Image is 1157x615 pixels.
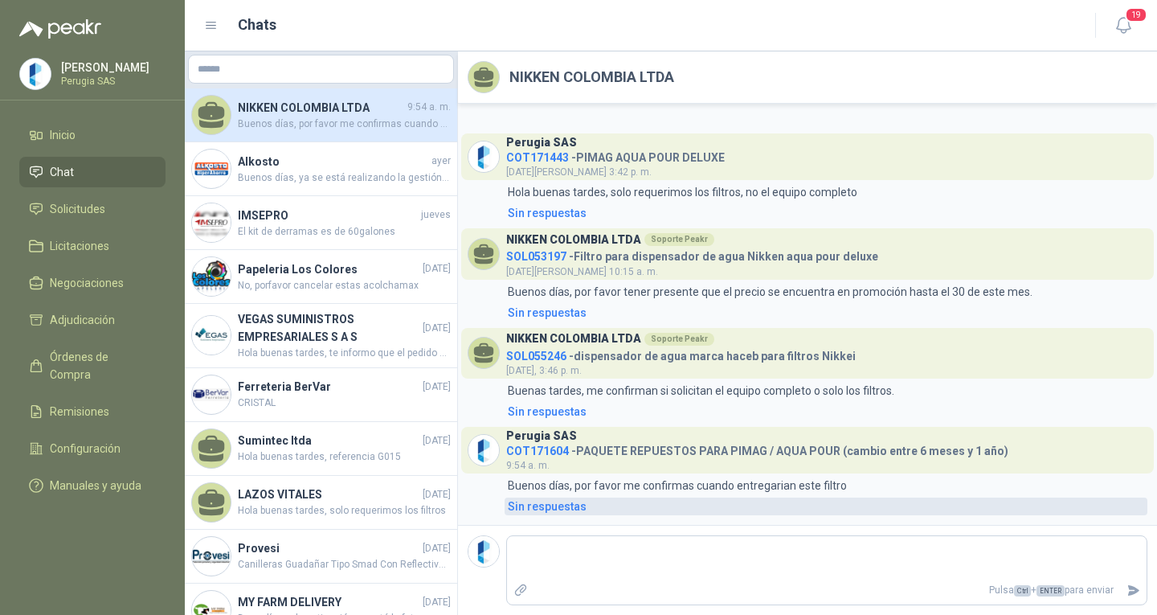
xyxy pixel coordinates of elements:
[506,266,658,277] span: [DATE][PERSON_NAME] 10:15 a. m.
[505,498,1147,515] a: Sin respuestas
[508,382,894,400] p: Buenas tardes, me confirman si solicitan el equipo completo o solo los filtros.
[506,460,550,471] span: 9:54 a. m.
[509,66,674,88] h2: NIKKEN COLOMBIA LTDA
[238,539,419,557] h4: Provesi
[506,365,582,376] span: [DATE], 3:46 p. m.
[192,375,231,414] img: Company Logo
[192,203,231,242] img: Company Logo
[534,576,1121,605] p: Pulsa + para enviar
[238,260,419,278] h4: Papeleria Los Colores
[423,487,451,502] span: [DATE]
[644,233,714,246] div: Soporte Peakr
[185,88,457,142] a: NIKKEN COLOMBIA LTDA9:54 a. m.Buenos días, por favor me confirmas cuando entregarian este filtro
[238,346,451,361] span: Hola buenas tardes, te informo que el pedido entregado el dia de hoy, lo entregaron doble las sig...
[1125,7,1147,23] span: 19
[19,268,166,298] a: Negociaciones
[506,445,569,457] span: COT171604
[1120,576,1147,605] button: Enviar
[505,304,1147,322] a: Sin respuestas
[468,536,499,567] img: Company Logo
[508,183,857,201] p: Hola buenas tardes, solo requerimos los filtros, no el equipo completo
[238,278,451,293] span: No, porfavor cancelar estas acolchamax
[192,316,231,355] img: Company Logo
[185,250,457,304] a: Company LogoPapeleria Los Colores[DATE]No, porfavor cancelar estas acolchamax
[506,350,566,363] span: SOL055246
[19,396,166,427] a: Remisiones
[423,541,451,556] span: [DATE]
[468,141,499,172] img: Company Logo
[506,236,641,244] h3: NIKKEN COLOMBIA LTDA
[19,157,166,187] a: Chat
[506,441,1008,456] h4: - PAQUETE REPUESTOS PARA PIMAG / AQUA POUR (cambio entre 6 meses y 1 año)
[50,477,141,494] span: Manuales y ayuda
[238,449,451,465] span: Hola buenas tardes, referencia G015
[644,333,714,346] div: Soporte Peakr
[50,403,109,420] span: Remisiones
[506,147,725,162] h4: - PIMAG AQUA POUR DELUXE
[1014,585,1031,597] span: Ctrl
[505,204,1147,222] a: Sin respuestas
[185,368,457,422] a: Company LogoFerreteria BerVar[DATE]CRISTAL
[508,304,587,322] div: Sin respuestas
[423,261,451,277] span: [DATE]
[19,19,101,39] img: Logo peakr
[61,62,161,73] p: [PERSON_NAME]
[238,593,419,611] h4: MY FARM DELIVERY
[506,432,577,441] h3: Perugia SAS
[1109,11,1138,40] button: 19
[19,342,166,390] a: Órdenes de Compra
[50,126,76,144] span: Inicio
[407,100,451,115] span: 9:54 a. m.
[185,476,457,530] a: LAZOS VITALES[DATE]Hola buenas tardes, solo requerimos los filtros
[238,378,419,396] h4: Ferreteria BerVar
[19,120,166,150] a: Inicio
[468,435,499,465] img: Company Logo
[238,432,419,449] h4: Sumintec ltda
[19,231,166,261] a: Licitaciones
[185,304,457,368] a: Company LogoVEGAS SUMINISTROS EMPRESARIALES S A S[DATE]Hola buenas tardes, te informo que el pedi...
[423,379,451,395] span: [DATE]
[508,204,587,222] div: Sin respuestas
[506,166,652,178] span: [DATE][PERSON_NAME] 3:42 p. m.
[505,403,1147,420] a: Sin respuestas
[238,117,451,132] span: Buenos días, por favor me confirmas cuando entregarian este filtro
[506,346,856,361] h4: - dispensador de agua marca haceb para filtros Nikkei
[238,14,276,36] h1: Chats
[50,200,105,218] span: Solicitudes
[61,76,161,86] p: Perugia SAS
[506,246,878,261] h4: - Filtro para dispensador de agua Nikken aqua pour deluxe
[50,311,115,329] span: Adjudicación
[19,470,166,501] a: Manuales y ayuda
[238,207,418,224] h4: IMSEPRO
[423,321,451,336] span: [DATE]
[50,440,121,457] span: Configuración
[508,403,587,420] div: Sin respuestas
[238,557,451,572] span: Canilleras Guadañar Tipo Smad Con Reflectivo Proteccion Pie Romano Work. Canillera Tipo Smad. Fab...
[192,537,231,576] img: Company Logo
[238,153,428,170] h4: Alkosto
[506,334,641,343] h3: NIKKEN COLOMBIA LTDA
[508,498,587,515] div: Sin respuestas
[185,196,457,250] a: Company LogoIMSEPROjuevesEl kit de derramas es de 60galones
[19,433,166,464] a: Configuración
[192,257,231,296] img: Company Logo
[50,163,74,181] span: Chat
[238,224,451,240] span: El kit de derramas es de 60galones
[423,595,451,610] span: [DATE]
[238,486,419,503] h4: LAZOS VITALES
[506,151,569,164] span: COT171443
[431,154,451,169] span: ayer
[1036,585,1065,597] span: ENTER
[50,237,109,255] span: Licitaciones
[185,422,457,476] a: Sumintec ltda[DATE]Hola buenas tardes, referencia G015
[508,283,1032,301] p: Buenos días, por favor tener presente que el precio se encuentra en promoción hasta el 30 de este...
[238,503,451,519] span: Hola buenas tardes, solo requerimos los filtros
[50,274,124,292] span: Negociaciones
[506,250,566,263] span: SOL053197
[423,433,451,449] span: [DATE]
[192,150,231,188] img: Company Logo
[238,99,404,117] h4: NIKKEN COLOMBIA LTDA
[185,530,457,584] a: Company LogoProvesi[DATE]Canilleras Guadañar Tipo Smad Con Reflectivo Proteccion Pie Romano Work....
[508,477,847,494] p: Buenos días, por favor me confirmas cuando entregarian este filtro
[238,310,419,346] h4: VEGAS SUMINISTROS EMPRESARIALES S A S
